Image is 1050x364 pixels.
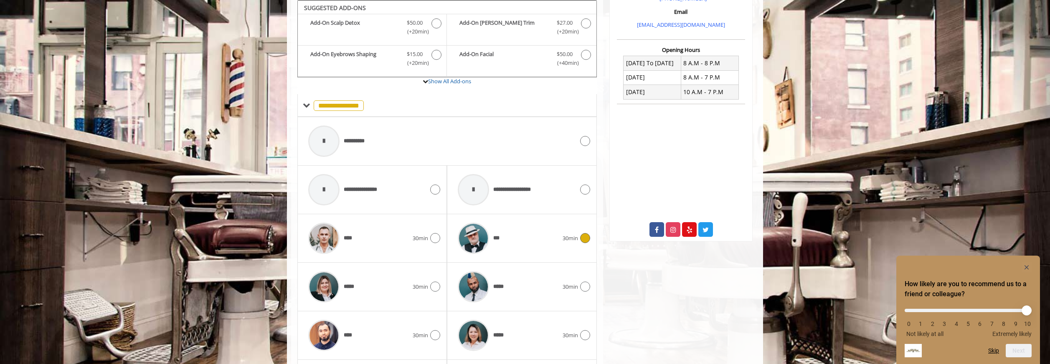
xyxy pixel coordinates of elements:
[624,56,681,70] td: [DATE] To [DATE]
[413,331,428,340] span: 30min
[624,85,681,99] td: [DATE]
[988,320,996,327] li: 7
[403,59,427,67] span: (+20min )
[310,50,398,67] b: Add-On Eyebrows Shaping
[916,320,925,327] li: 1
[681,70,738,85] td: 8 A.M - 7 P.M
[999,320,1008,327] li: 8
[557,18,573,27] span: $27.00
[310,18,398,36] b: Add-On Scalp Detox
[451,18,592,38] label: Add-On Beard Trim
[905,302,1032,337] div: How likely are you to recommend us to a friend or colleague? Select an option from 0 to 10, with ...
[637,21,725,28] a: [EMAIL_ADDRESS][DOMAIN_NAME]
[940,320,949,327] li: 3
[1023,320,1032,327] li: 10
[403,27,427,36] span: (+20min )
[1006,344,1032,357] button: Next question
[976,320,984,327] li: 6
[905,320,913,327] li: 0
[988,347,999,354] button: Skip
[906,331,943,337] span: Not likely at all
[413,282,428,291] span: 30min
[459,50,548,67] b: Add-On Facial
[681,56,738,70] td: 8 A.M - 8 P.M
[302,50,442,69] label: Add-On Eyebrows Shaping
[624,70,681,85] td: [DATE]
[619,9,743,15] h3: Email
[563,282,578,291] span: 30min
[905,262,1032,357] div: How likely are you to recommend us to a friend or colleague? Select an option from 0 to 10, with ...
[928,320,937,327] li: 2
[563,234,578,243] span: 30min
[563,331,578,340] span: 30min
[964,320,972,327] li: 5
[1012,320,1020,327] li: 9
[557,50,573,59] span: $50.00
[428,77,471,85] a: Show All Add-ons
[459,18,548,36] b: Add-On [PERSON_NAME] Trim
[905,279,1032,299] h2: How likely are you to recommend us to a friend or colleague? Select an option from 0 to 10, with ...
[992,331,1032,337] span: Extremely likely
[407,50,423,59] span: $15.00
[451,50,592,69] label: Add-On Facial
[407,18,423,27] span: $50.00
[681,85,738,99] td: 10 A.M - 7 P.M
[1022,262,1032,272] button: Hide survey
[304,4,366,12] b: SUGGESTED ADD-ONS
[413,234,428,243] span: 30min
[552,27,577,36] span: (+20min )
[617,47,745,53] h3: Opening Hours
[302,18,442,38] label: Add-On Scalp Detox
[552,59,577,67] span: (+40min )
[952,320,961,327] li: 4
